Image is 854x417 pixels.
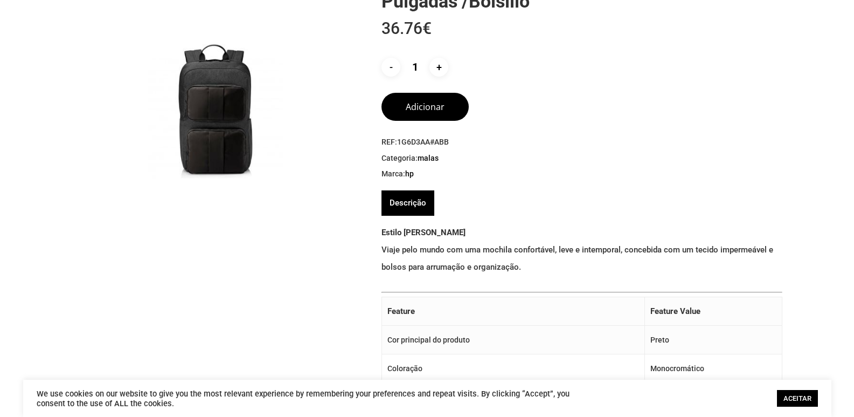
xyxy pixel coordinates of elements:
input: + [429,58,448,77]
input: - [381,58,400,77]
input: Product quantity [402,58,427,77]
th: Feature [382,297,645,326]
a: HP [405,169,414,179]
p: Viaje pelo mundo com uma mochila confortável, leve e intemporal, concebida com um tecido impermeá... [381,224,782,288]
th: Feature Value [645,297,782,326]
bdi: 36.76 [381,19,432,38]
td: Coloração [382,354,645,383]
b: Estilo [PERSON_NAME] [381,228,466,237]
td: Monocromático [645,354,782,383]
span: Categoria: [381,153,782,164]
td: Cor principal do produto [382,326,645,354]
button: Adicionar [381,93,469,121]
div: We use cookies on our website to give you the most relevant experience by remembering your prefer... [37,389,584,408]
span: REF: [381,137,782,148]
a: Descrição [390,190,426,216]
a: ACEITAR [777,390,818,407]
span: Marca: [381,169,782,180]
span: € [422,19,432,38]
span: 1G6D3AA#ABB [397,138,449,146]
td: Preto [645,326,782,354]
a: Malas [418,153,439,163]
